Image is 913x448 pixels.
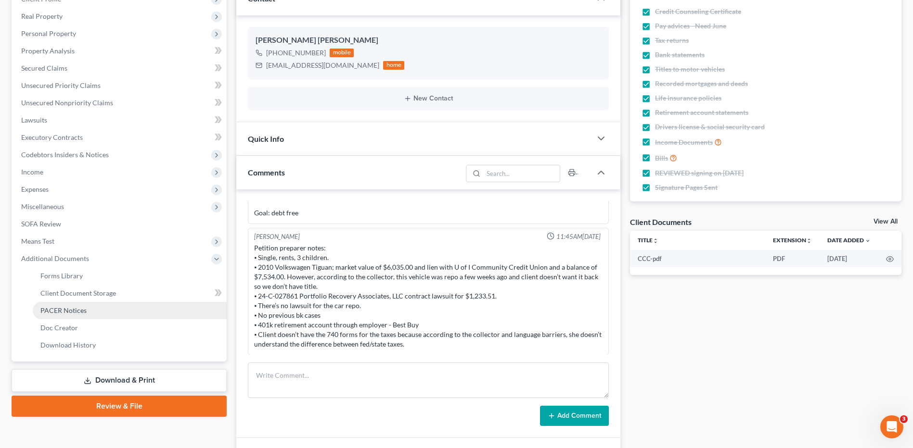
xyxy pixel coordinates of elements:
span: Income [21,168,43,176]
i: unfold_more [806,238,812,244]
span: REVIEWED signing on [DATE] [655,168,744,178]
span: Forms Library [40,272,83,280]
a: Property Analysis [13,42,227,60]
a: SOFA Review [13,215,227,233]
a: Doc Creator [33,319,227,336]
a: Unsecured Priority Claims [13,77,227,94]
iframe: Intercom live chat [880,415,903,438]
button: Add Comment [540,406,609,426]
td: PDF [765,250,820,267]
a: Titleunfold_more [638,236,658,244]
a: Forms Library [33,267,227,285]
button: New Contact [256,95,601,102]
div: Petition preparer notes: ⦁ Single, rents, 3 children. ⦁ 2010 Volkswagen Tiguan; market value of $... [254,243,603,349]
span: Retirement account statements [655,108,748,117]
div: mobile [330,49,354,57]
a: Date Added expand_more [827,236,871,244]
span: Client Document Storage [40,289,116,297]
i: expand_more [865,238,871,244]
td: [DATE] [820,250,878,267]
span: Executory Contracts [21,133,83,141]
a: Client Document Storage [33,285,227,302]
div: [PERSON_NAME] [PERSON_NAME] [256,35,601,46]
span: Comments [248,168,285,177]
a: Extensionunfold_more [773,236,812,244]
span: Unsecured Nonpriority Claims [21,99,113,107]
span: Property Analysis [21,47,75,55]
a: Lawsuits [13,112,227,129]
div: [PHONE_NUMBER] [266,48,326,58]
span: Tax returns [655,36,689,45]
a: View All [874,218,898,225]
span: PACER Notices [40,306,87,314]
span: Real Property [21,12,63,20]
a: Download History [33,336,227,354]
span: Signature Pages Sent [655,183,718,192]
a: Secured Claims [13,60,227,77]
span: Bank statements [655,50,705,60]
a: Review & File [12,396,227,417]
span: Income Documents [655,137,713,147]
div: [PERSON_NAME] [254,232,300,241]
span: Lawsuits [21,116,47,124]
span: Recorded mortgages and deeds [655,79,748,88]
a: PACER Notices [33,302,227,319]
span: Titles to motor vehicles [655,64,725,74]
span: 11:45AM[DATE] [556,232,601,241]
span: Secured Claims [21,64,67,72]
span: Miscellaneous [21,202,64,211]
span: Credit Counseling Certificate [655,7,741,16]
span: Quick Info [248,134,284,143]
i: unfold_more [653,238,658,244]
span: Download History [40,341,96,349]
input: Search... [483,165,560,182]
div: Client Documents [630,217,692,227]
span: Pay advices - Need June [655,21,726,31]
span: Drivers license & social security card [655,122,765,132]
a: Executory Contracts [13,129,227,146]
span: Additional Documents [21,254,89,262]
span: 3 [900,415,908,423]
span: Life insurance policies [655,93,721,103]
a: Unsecured Nonpriority Claims [13,94,227,112]
span: Doc Creator [40,324,78,332]
span: Bills [655,153,668,163]
span: SOFA Review [21,220,61,228]
td: CCC-pdf [630,250,765,267]
div: [EMAIL_ADDRESS][DOMAIN_NAME] [266,61,379,70]
span: Personal Property [21,29,76,37]
span: Codebtors Insiders & Notices [21,150,109,159]
a: Download & Print [12,369,227,392]
span: Unsecured Priority Claims [21,81,101,89]
div: home [383,61,404,70]
span: Means Test [21,237,54,245]
span: Expenses [21,185,49,193]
